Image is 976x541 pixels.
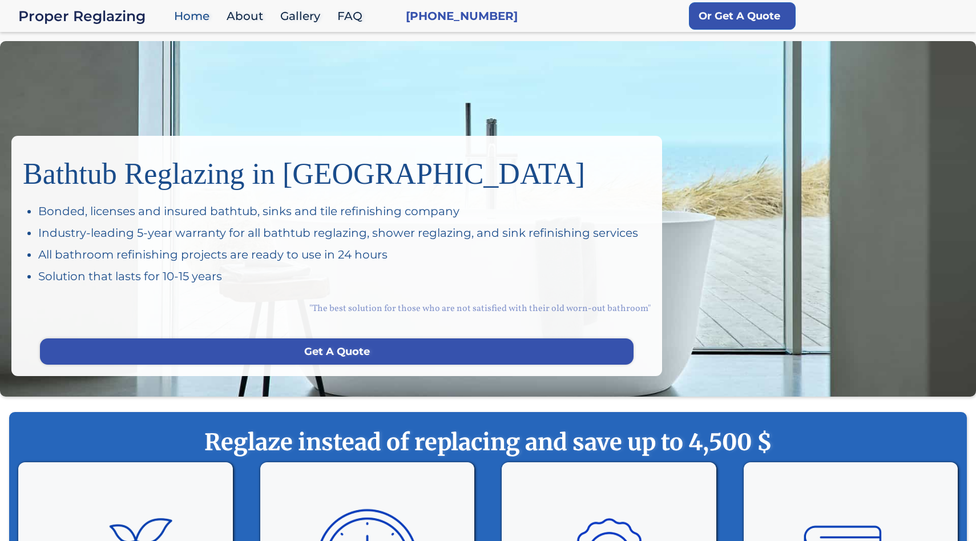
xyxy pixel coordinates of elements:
a: Get A Quote [40,338,634,365]
div: "The best solution for those who are not satisfied with their old worn-out bathroom" [23,290,651,327]
div: All bathroom refinishing projects are ready to use in 24 hours [38,247,651,263]
strong: Reglaze instead of replacing and save up to 4,500 $ [32,428,944,457]
a: Gallery [275,4,332,29]
a: [PHONE_NUMBER] [406,8,518,24]
a: FAQ [332,4,374,29]
div: Industry-leading 5-year warranty for all bathtub reglazing, shower reglazing, and sink refinishin... [38,225,651,241]
a: Or Get A Quote [689,2,796,30]
div: Bonded, licenses and insured bathtub, sinks and tile refinishing company [38,203,651,219]
div: Solution that lasts for 10-15 years [38,268,651,284]
a: Home [168,4,221,29]
a: Proper Reglazing [18,8,168,24]
h1: Bathtub Reglazing in [GEOGRAPHIC_DATA] [23,147,651,192]
a: About [221,4,275,29]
